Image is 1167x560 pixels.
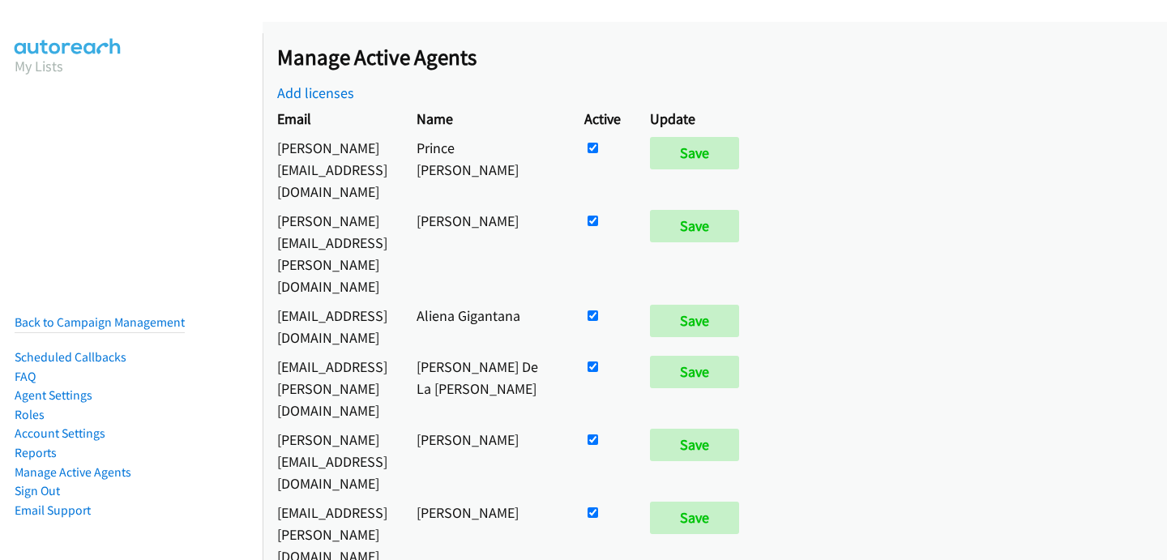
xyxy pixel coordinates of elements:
h2: Manage Active Agents [277,44,1167,71]
input: Save [650,305,739,337]
td: [PERSON_NAME] De La [PERSON_NAME] [402,352,570,425]
td: [PERSON_NAME][EMAIL_ADDRESS][DOMAIN_NAME] [263,425,402,498]
th: Name [402,104,570,133]
input: Save [650,210,739,242]
a: Reports [15,445,57,460]
a: Email Support [15,502,91,518]
input: Save [650,356,739,388]
a: Sign Out [15,483,60,498]
th: Update [635,104,761,133]
td: [EMAIL_ADDRESS][DOMAIN_NAME] [263,301,402,352]
a: FAQ [15,369,36,384]
a: Scheduled Callbacks [15,349,126,365]
a: Back to Campaign Management [15,314,185,330]
iframe: Resource Center [1121,216,1167,344]
a: Account Settings [15,425,105,441]
a: My Lists [15,57,63,75]
td: [PERSON_NAME] [402,206,570,301]
input: Save [650,137,739,169]
td: [PERSON_NAME][EMAIL_ADDRESS][DOMAIN_NAME] [263,133,402,206]
a: Manage Active Agents [15,464,131,480]
a: Roles [15,407,45,422]
td: [PERSON_NAME][EMAIL_ADDRESS][PERSON_NAME][DOMAIN_NAME] [263,206,402,301]
td: Prince [PERSON_NAME] [402,133,570,206]
th: Email [263,104,402,133]
td: [EMAIL_ADDRESS][PERSON_NAME][DOMAIN_NAME] [263,352,402,425]
input: Save [650,429,739,461]
th: Active [570,104,635,133]
a: Agent Settings [15,387,92,403]
iframe: Checklist [1030,489,1155,548]
a: Add licenses [277,83,354,102]
td: Aliena Gigantana [402,301,570,352]
td: [PERSON_NAME] [402,425,570,498]
input: Save [650,502,739,534]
